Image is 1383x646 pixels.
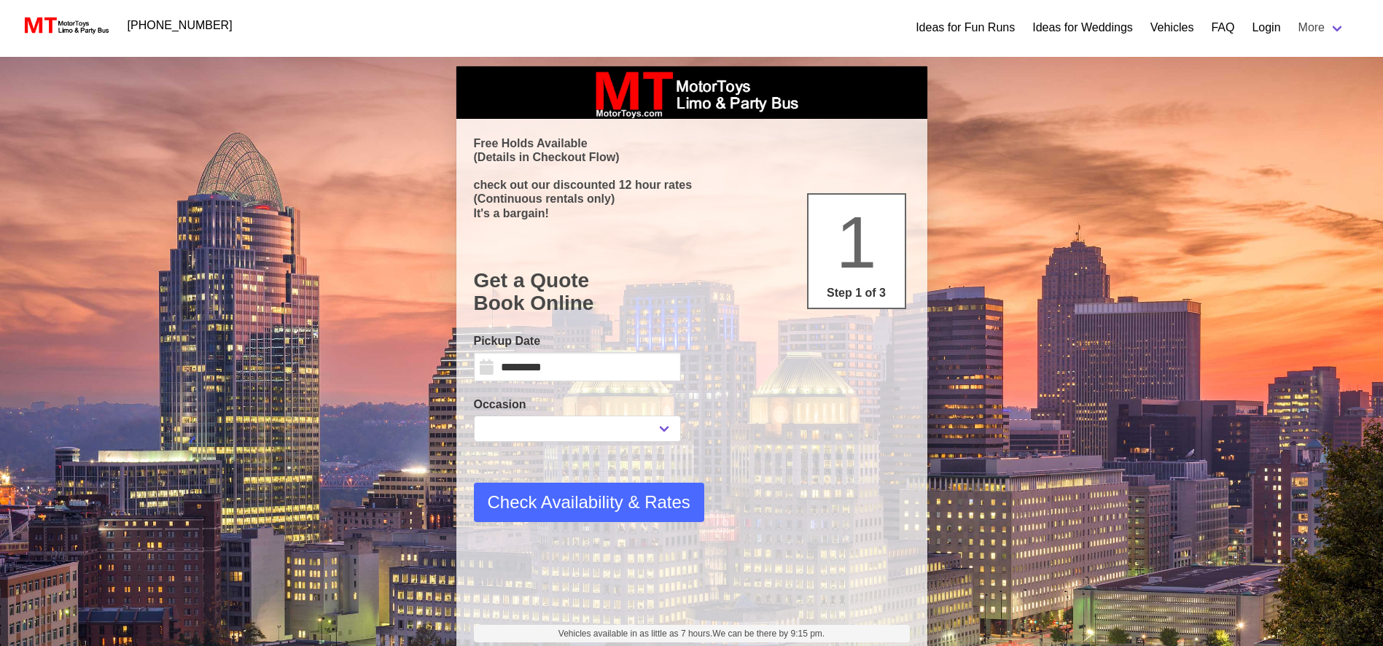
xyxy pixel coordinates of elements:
span: 1 [836,201,877,283]
p: (Continuous rentals only) [474,192,910,206]
p: Step 1 of 3 [814,284,899,302]
label: Pickup Date [474,332,681,350]
img: box_logo_brand.jpeg [583,66,801,119]
label: Occasion [474,396,681,413]
p: check out our discounted 12 hour rates [474,178,910,192]
p: (Details in Checkout Flow) [474,150,910,164]
p: It's a bargain! [474,206,910,220]
a: Login [1252,19,1280,36]
button: Check Availability & Rates [474,483,704,522]
span: We can be there by 9:15 pm. [712,629,825,639]
p: Free Holds Available [474,136,910,150]
a: Ideas for Fun Runs [916,19,1015,36]
span: Check Availability & Rates [488,489,690,515]
a: More [1290,13,1354,42]
a: FAQ [1211,19,1234,36]
span: Vehicles available in as little as 7 hours. [558,627,825,640]
a: Vehicles [1150,19,1194,36]
h1: Get a Quote Book Online [474,269,910,315]
img: MotorToys Logo [20,15,110,36]
a: [PHONE_NUMBER] [119,11,241,40]
a: Ideas for Weddings [1032,19,1133,36]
